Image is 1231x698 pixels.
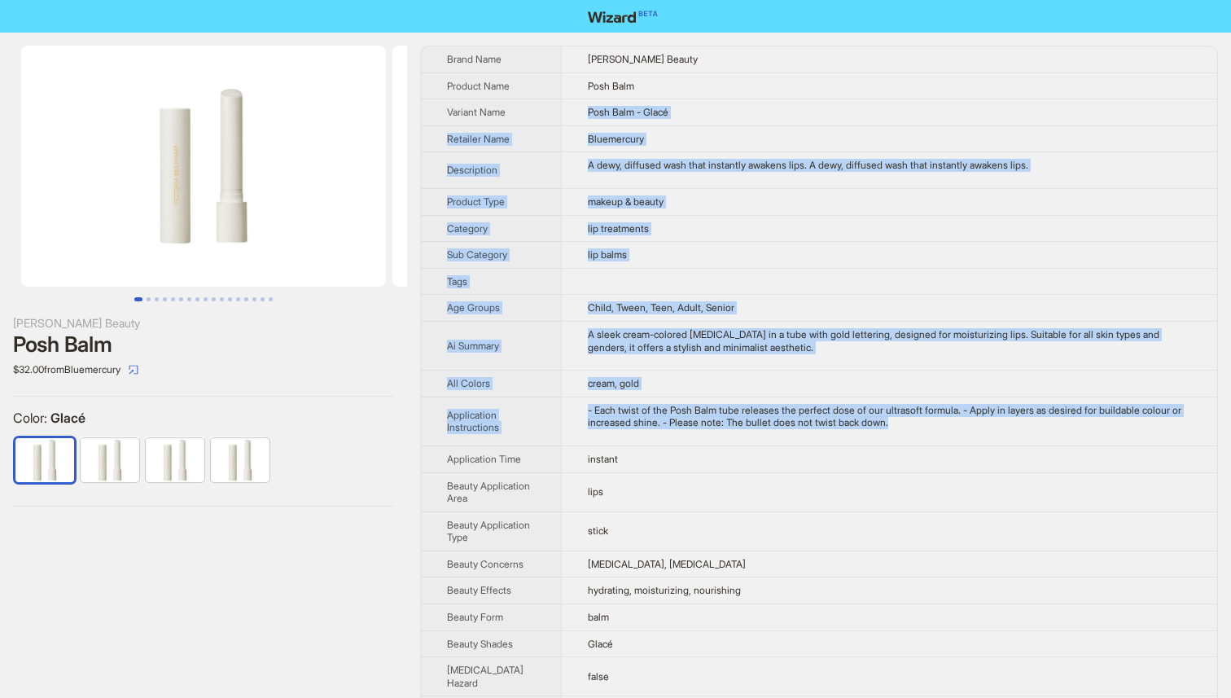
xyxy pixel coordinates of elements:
span: Age Groups [447,301,500,314]
span: Glacé [588,638,613,650]
span: All Colors [447,377,490,389]
label: available [211,437,269,481]
div: $32.00 from Bluemercury [13,357,394,383]
button: Go to slide 16 [261,297,265,301]
span: stick [588,525,608,537]
span: Category [447,222,488,235]
span: Beauty Application Type [447,519,530,544]
button: Go to slide 14 [244,297,248,301]
span: Posh Balm [588,80,634,92]
span: Beauty Form [447,611,503,623]
button: Go to slide 2 [147,297,151,301]
span: lip treatments [588,222,649,235]
button: Go to slide 12 [228,297,232,301]
span: Application Time [447,453,521,465]
img: Cassis [81,438,139,482]
img: Colette [146,438,204,482]
span: Beauty Application Area [447,480,530,505]
span: balm [588,611,609,623]
span: Bluemercury [588,133,644,145]
div: A sleek cream-colored lip balm in a tube with gold lettering, designed for moisturizing lips. Sui... [588,328,1191,353]
button: Go to slide 4 [163,297,167,301]
span: Child, Tween, Teen, Adult, Senior [588,301,734,314]
span: Posh Balm - Glacé [588,106,668,118]
div: - Each twist of the Posh Balm tube releases the perfect dose of our ultrasoft formula. - Apply in... [588,404,1191,429]
span: Product Name [447,80,510,92]
span: Brand Name [447,53,502,65]
span: Product Type [447,195,505,208]
span: makeup & beauty [588,195,664,208]
button: Go to slide 3 [155,297,159,301]
span: hydrating, moisturizing, nourishing [588,584,741,596]
span: [PERSON_NAME] Beauty [588,53,698,65]
button: Go to slide 10 [212,297,216,301]
span: Sub Category [447,248,507,261]
span: Glacé [50,410,85,426]
button: Go to slide 6 [179,297,183,301]
span: [MEDICAL_DATA], [MEDICAL_DATA] [588,558,746,570]
button: Go to slide 1 [134,297,142,301]
span: Beauty Concerns [447,558,524,570]
button: Go to slide 17 [269,297,273,301]
label: available [81,437,139,481]
span: Ai Summary [447,340,499,352]
span: Application Instructions [447,409,499,434]
img: Fleur [211,438,269,482]
button: Go to slide 11 [220,297,224,301]
img: Posh Balm Posh Balm - Glacé image 1 [21,46,386,287]
span: false [588,670,609,683]
span: lip balms [588,248,627,261]
span: cream, gold [588,377,639,389]
div: A dewy, diffused wash that instantly awakens lips. A dewy, diffused wash that instantly awakens l... [588,159,1191,172]
label: available [15,437,74,481]
span: Variant Name [447,106,506,118]
img: Posh Balm Posh Balm - Glacé image 2 [392,46,757,287]
span: Beauty Effects [447,584,511,596]
span: Retailer Name [447,133,510,145]
img: Glacé [15,438,74,482]
button: Go to slide 15 [252,297,256,301]
button: Go to slide 13 [236,297,240,301]
span: Tags [447,275,467,288]
span: select [129,365,138,375]
label: available [146,437,204,481]
button: Go to slide 9 [204,297,208,301]
span: Beauty Shades [447,638,513,650]
button: Go to slide 8 [195,297,199,301]
span: instant [588,453,618,465]
div: Posh Balm [13,332,394,357]
span: Color : [13,410,50,426]
span: lips [588,485,603,498]
span: Description [447,164,497,176]
span: [MEDICAL_DATA] Hazard [447,664,524,689]
div: [PERSON_NAME] Beauty [13,314,394,332]
button: Go to slide 7 [187,297,191,301]
button: Go to slide 5 [171,297,175,301]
